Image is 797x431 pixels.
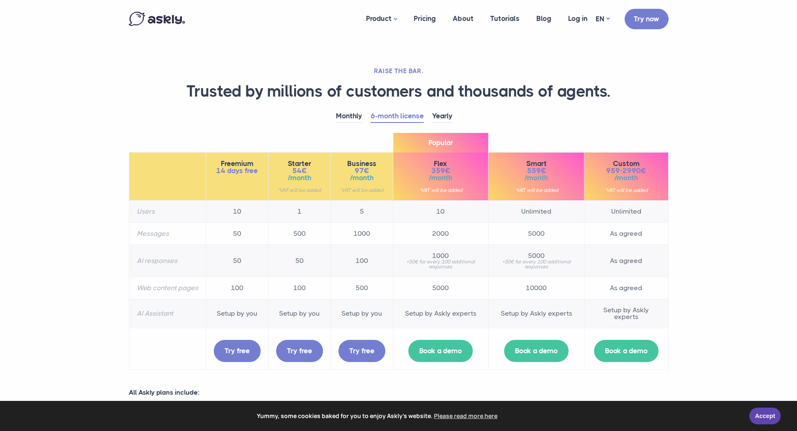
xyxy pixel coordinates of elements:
a: Book a demo [504,340,569,362]
span: Yummy, some cookies baked for you to enjoy Askly's website. [12,410,743,422]
span: 54€ [276,167,323,174]
td: 10 [393,200,489,222]
span: Popular [393,133,489,153]
th: Web content pages [129,277,206,299]
small: *VAT will be added [276,188,323,193]
small: *VAT will be added [338,188,385,193]
a: Yearly [432,110,453,123]
span: 5000 [496,252,577,259]
th: Users [129,200,206,222]
td: Setup by you [331,299,393,328]
span: Starter [276,160,323,167]
a: Blog [528,3,560,35]
h1: Trusted by millions of customers and thousands of agents. [129,82,669,102]
td: Setup by Askly experts [393,299,489,328]
td: 10000 [489,277,584,299]
a: Book a demo [594,340,659,362]
img: Askly [129,12,185,26]
td: 500 [268,222,331,245]
span: /month [592,174,660,181]
p: Live-chat, AI-first replies on your website, FB and IG DMs. Real-time translation and full locali... [129,398,484,421]
td: Setup by Askly experts [584,299,668,328]
th: AI responses [129,245,206,277]
small: *VAT will be added [401,188,481,193]
td: Setup by you [268,299,331,328]
a: Try now [625,9,669,29]
td: 50 [206,222,268,245]
small: *VAT will be added [592,188,660,193]
span: As agreed [592,258,660,264]
span: Freemium [214,160,261,167]
td: 2000 [393,222,489,245]
span: Smart [496,160,577,167]
a: Try free [338,340,385,362]
a: Pricing [405,3,444,35]
a: 6-month license [371,110,424,123]
span: /month [276,174,323,181]
td: Setup by Askly experts [489,299,584,328]
th: AI Assistant [129,299,206,328]
a: learn more about cookies [433,410,499,422]
td: 5000 [489,222,584,245]
span: /month [496,174,577,181]
a: Book a demo [408,340,473,362]
a: About [444,3,482,35]
span: 14 days free [214,167,261,174]
a: Product [358,3,405,36]
td: 1000 [331,222,393,245]
strong: All Askly plans include: [129,388,200,396]
span: 959-2990€ [592,167,660,174]
span: 559€ [496,167,577,174]
td: 5000 [393,277,489,299]
span: As agreed [592,285,660,291]
h2: RAISE THE BAR. [129,67,669,75]
td: 100 [268,277,331,299]
span: /month [338,174,385,181]
a: EN [596,13,610,25]
th: Messages [129,222,206,245]
td: As agreed [584,222,668,245]
a: Tutorials [482,3,528,35]
span: /month [401,174,481,181]
td: Unlimited [489,200,584,222]
small: *VAT will be added [496,188,577,193]
a: Monthly [336,110,362,123]
a: Accept [749,408,781,424]
td: 100 [206,277,268,299]
td: 500 [331,277,393,299]
td: 100 [331,245,393,277]
td: 5 [331,200,393,222]
span: 359€ [401,167,481,174]
a: Try free [214,340,261,362]
td: Unlimited [584,200,668,222]
td: 50 [268,245,331,277]
span: 1000 [401,252,481,259]
span: Flex [401,160,481,167]
span: Custom [592,160,660,167]
small: +50€ for every 100 additional responses [401,259,481,269]
td: 10 [206,200,268,222]
span: Business [338,160,385,167]
small: +50€ for every 100 additional responses [496,259,577,269]
td: Setup by you [206,299,268,328]
a: Try free [276,340,323,362]
td: 50 [206,245,268,277]
span: 97€ [338,167,385,174]
a: Log in [560,3,596,35]
td: 1 [268,200,331,222]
